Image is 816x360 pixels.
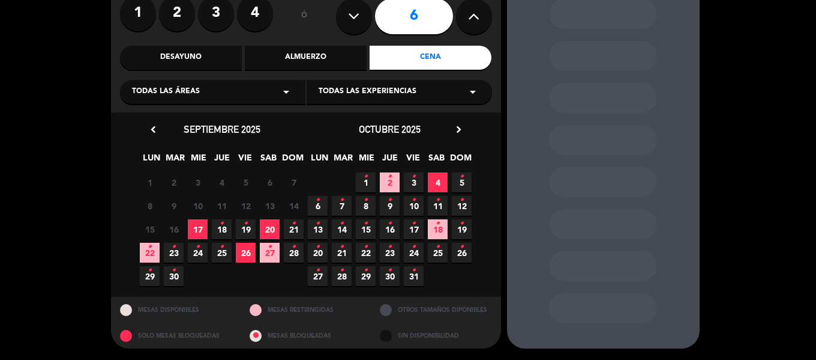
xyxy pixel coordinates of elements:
[412,191,416,210] i: •
[196,237,200,257] i: •
[164,172,184,192] span: 2
[404,196,424,216] span: 10
[403,151,423,171] span: VIE
[212,151,232,171] span: JUE
[404,266,424,286] span: 31
[388,191,392,210] i: •
[245,46,367,70] div: Almuerzo
[460,191,464,210] i: •
[260,172,280,192] span: 6
[212,172,232,192] span: 4
[364,237,368,257] i: •
[460,237,464,257] i: •
[235,151,255,171] span: VIE
[172,261,176,280] i: •
[212,219,232,239] span: 18
[308,219,328,239] span: 13
[332,196,352,216] span: 7
[132,86,200,98] span: Todas las áreas
[380,243,400,263] span: 23
[260,196,280,216] span: 13
[188,151,208,171] span: MIE
[319,86,416,98] span: Todas las experiencias
[140,243,160,263] span: 22
[452,219,472,239] span: 19
[428,243,448,263] span: 25
[120,46,242,70] div: Desayuno
[284,243,304,263] span: 28
[436,191,440,210] i: •
[164,219,184,239] span: 16
[388,167,392,186] i: •
[140,172,160,192] span: 1
[428,196,448,216] span: 11
[356,243,376,263] span: 22
[356,196,376,216] span: 8
[371,323,501,349] div: SIN DISPONIBILIDAD
[244,214,248,233] i: •
[142,151,161,171] span: LUN
[184,123,260,135] span: septiembre 2025
[404,243,424,263] span: 24
[356,172,376,192] span: 1
[340,261,344,280] i: •
[188,172,208,192] span: 3
[450,151,470,171] span: DOM
[111,297,241,323] div: MESAS DISPONIBLES
[140,266,160,286] span: 29
[436,214,440,233] i: •
[316,191,320,210] i: •
[364,214,368,233] i: •
[284,196,304,216] span: 14
[364,167,368,186] i: •
[268,237,272,257] i: •
[340,214,344,233] i: •
[332,219,352,239] span: 14
[147,123,160,136] i: chevron_left
[380,219,400,239] span: 16
[388,261,392,280] i: •
[371,297,501,323] div: OTROS TAMAÑOS DIPONIBLES
[241,297,371,323] div: MESAS RESTRINGIDAS
[260,219,280,239] span: 20
[332,266,352,286] span: 28
[380,196,400,216] span: 9
[236,196,256,216] span: 12
[452,243,472,263] span: 26
[356,266,376,286] span: 29
[148,237,152,257] i: •
[412,237,416,257] i: •
[308,243,328,263] span: 20
[428,172,448,192] span: 4
[260,243,280,263] span: 27
[333,151,353,171] span: MAR
[284,219,304,239] span: 21
[259,151,278,171] span: SAB
[412,261,416,280] i: •
[340,237,344,257] i: •
[220,214,224,233] i: •
[292,237,296,257] i: •
[308,196,328,216] span: 6
[165,151,185,171] span: MAR
[436,237,440,257] i: •
[356,151,376,171] span: MIE
[212,196,232,216] span: 11
[279,85,293,99] i: arrow_drop_down
[188,196,208,216] span: 10
[164,266,184,286] span: 30
[452,123,465,136] i: chevron_right
[404,219,424,239] span: 17
[292,214,296,233] i: •
[460,167,464,186] i: •
[236,243,256,263] span: 26
[428,219,448,239] span: 18
[466,85,480,99] i: arrow_drop_down
[316,214,320,233] i: •
[212,243,232,263] span: 25
[111,323,241,349] div: SOLO MESAS BLOQUEADAS
[316,237,320,257] i: •
[140,196,160,216] span: 8
[308,266,328,286] span: 27
[370,46,491,70] div: Cena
